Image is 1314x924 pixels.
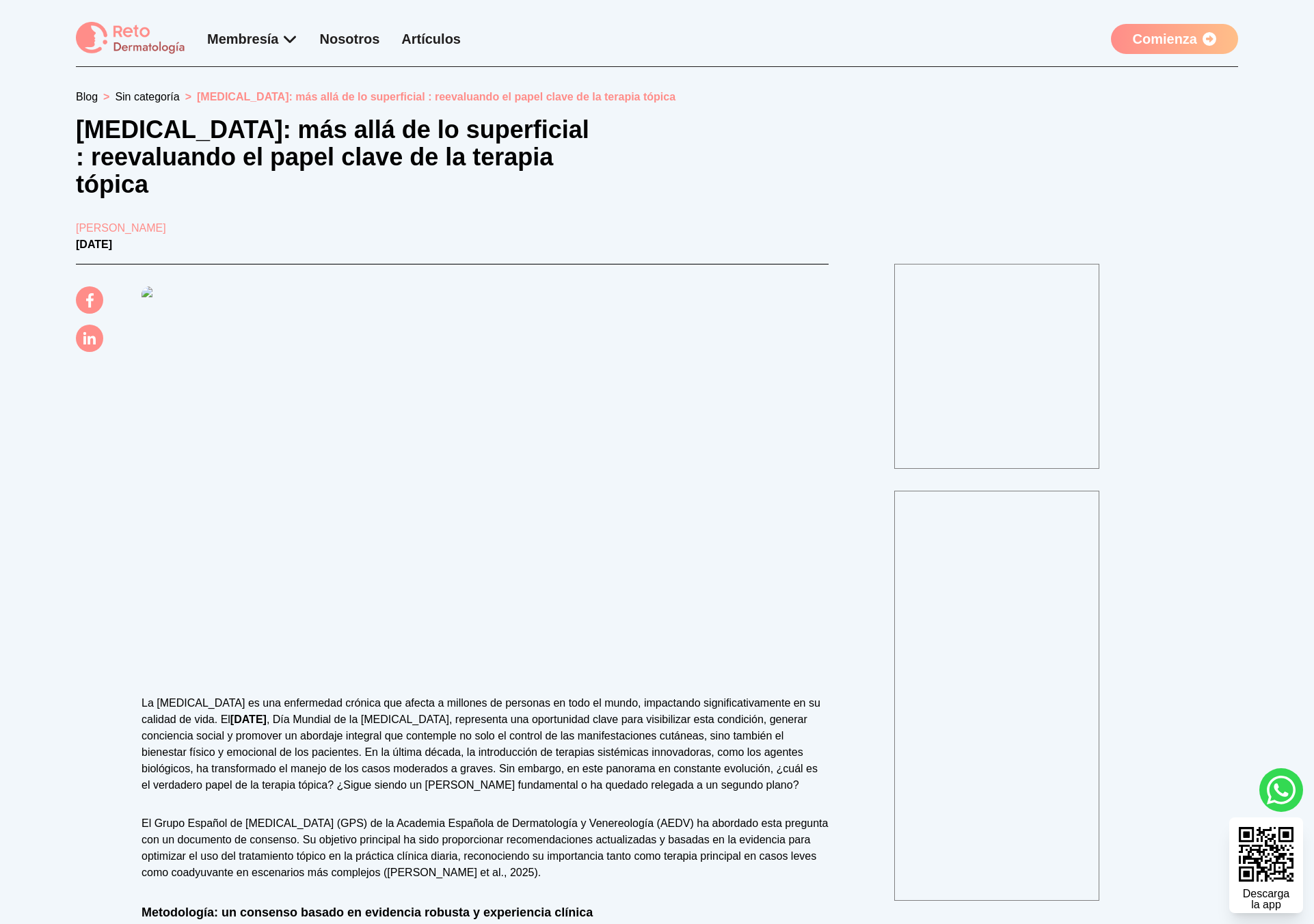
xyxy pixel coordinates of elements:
a: Comienza [1111,24,1238,54]
span: > [103,91,109,103]
div: Membresía [207,29,298,49]
span: > [185,91,191,103]
img: Psoriasis: más allá de lo superficial : reevaluando el papel clave de la terapia tópica [142,286,829,672]
p: El Grupo Español de [MEDICAL_DATA] (GPS) de la Academia Española de Dermatología y Venereología (... [142,815,829,881]
h1: [MEDICAL_DATA]: más allá de lo superficial : reevaluando el papel clave de la terapia tópica [76,116,601,198]
p: La [MEDICAL_DATA] es una enfermedad crónica que afecta a millones de personas en todo el mundo, i... [142,695,829,793]
a: Nosotros [320,31,380,46]
a: [PERSON_NAME] [76,220,1238,236]
a: whatsapp button [1259,768,1303,812]
strong: [DATE] [230,714,267,725]
img: logo Reto dermatología [76,22,185,55]
a: Blog [76,91,98,103]
span: [MEDICAL_DATA]: más allá de lo superficial : reevaluando el papel clave de la terapia tópica [197,91,675,103]
a: Artículos [401,31,461,46]
h3: Metodología: un consenso basado en evidencia robusta y experiencia clínica [142,903,829,922]
div: Descarga la app [1243,888,1289,910]
p: [DATE] [76,236,1238,253]
a: Sin categoría [115,91,179,103]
